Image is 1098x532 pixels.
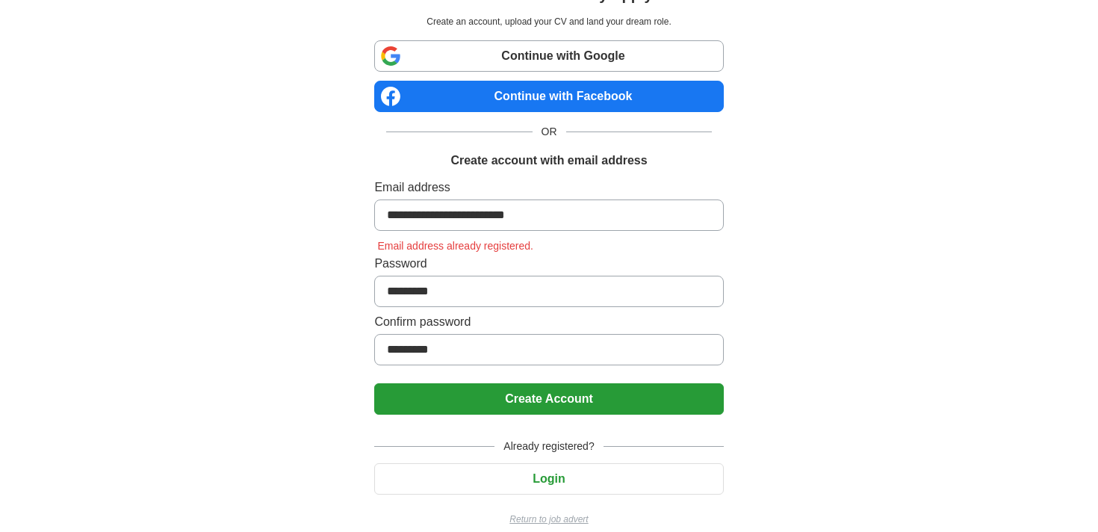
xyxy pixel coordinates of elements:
[374,463,723,495] button: Login
[533,124,566,140] span: OR
[374,313,723,331] label: Confirm password
[374,472,723,485] a: Login
[374,240,536,252] span: Email address already registered.
[374,255,723,273] label: Password
[374,81,723,112] a: Continue with Facebook
[374,383,723,415] button: Create Account
[494,439,603,454] span: Already registered?
[377,15,720,28] p: Create an account, upload your CV and land your dream role.
[450,152,647,170] h1: Create account with email address
[374,513,723,526] a: Return to job advert
[374,40,723,72] a: Continue with Google
[374,179,723,197] label: Email address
